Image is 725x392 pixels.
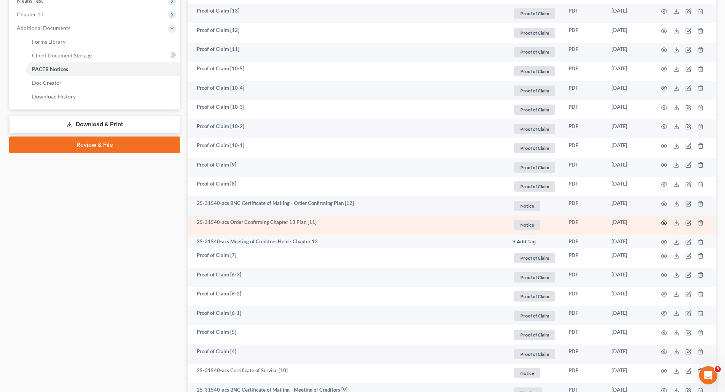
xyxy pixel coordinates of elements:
[605,325,652,344] td: [DATE]
[32,66,68,72] span: PACER Notices
[188,62,507,81] td: Proof of Claim [10-5]
[514,311,555,321] span: Proof of Claim
[514,8,555,19] span: Proof of Claim
[188,138,507,158] td: Proof of Claim [10-1]
[514,124,555,134] span: Proof of Claim
[9,116,180,133] a: Download & Print
[562,62,605,81] td: PDF
[562,100,605,119] td: PDF
[605,81,652,100] td: [DATE]
[513,240,536,244] button: + Add Tag
[513,329,556,341] a: Proof of Claim
[514,66,555,76] span: Proof of Claim
[514,181,555,192] span: Proof of Claim
[605,306,652,325] td: [DATE]
[188,43,507,62] td: Proof of Claim [11]
[562,43,605,62] td: PDF
[513,238,556,245] a: + Add Tag
[562,119,605,139] td: PDF
[513,309,556,322] a: Proof of Claim
[605,287,652,306] td: [DATE]
[513,271,556,284] a: Proof of Claim
[562,325,605,344] td: PDF
[513,27,556,39] a: Proof of Claim
[514,47,555,57] span: Proof of Claim
[26,76,180,90] a: Doc Creator
[17,11,43,17] span: Chapter 13
[188,100,507,119] td: Proof of Claim [10-3]
[514,349,555,359] span: Proof of Claim
[188,306,507,325] td: Proof of Claim [6-1]
[605,268,652,287] td: [DATE]
[188,23,507,43] td: Proof of Claim [12]
[605,248,652,268] td: [DATE]
[562,23,605,43] td: PDF
[562,287,605,306] td: PDF
[188,216,507,235] td: 25-31540-acs Order Confirming Chapter 13 Plan [11]
[32,93,76,100] span: Download History
[562,306,605,325] td: PDF
[513,367,556,379] a: Notice
[605,100,652,119] td: [DATE]
[562,364,605,383] td: PDF
[188,325,507,344] td: Proof of Claim [5]
[188,177,507,197] td: Proof of Claim [8]
[605,196,652,216] td: [DATE]
[514,291,555,302] span: Proof of Claim
[562,268,605,287] td: PDF
[513,348,556,360] a: Proof of Claim
[605,119,652,139] td: [DATE]
[605,4,652,24] td: [DATE]
[562,81,605,100] td: PDF
[188,158,507,177] td: Proof of Claim [9]
[26,90,180,103] a: Download History
[513,123,556,135] a: Proof of Claim
[188,248,507,268] td: Proof of Claim [7]
[188,81,507,100] td: Proof of Claim [10-4]
[17,25,70,31] span: Additional Documents
[562,158,605,177] td: PDF
[26,35,180,49] a: Forms Library
[26,49,180,62] a: Client Document Storage
[188,344,507,364] td: Proof of Claim [4]
[605,138,652,158] td: [DATE]
[188,268,507,287] td: Proof of Claim [6-3]
[32,52,92,59] span: Client Document Storage
[514,86,555,96] span: Proof of Claim
[605,43,652,62] td: [DATE]
[32,79,62,86] span: Doc Creator
[188,235,507,248] td: 25-31540-acs Meeting of Creditors Held - Chapter 13
[605,344,652,364] td: [DATE]
[513,161,556,174] a: Proof of Claim
[514,330,555,340] span: Proof of Claim
[562,177,605,197] td: PDF
[513,290,556,303] a: Proof of Claim
[605,23,652,43] td: [DATE]
[514,272,555,282] span: Proof of Claim
[514,162,555,173] span: Proof of Claim
[513,84,556,97] a: Proof of Claim
[514,201,540,211] span: Notice
[32,38,65,45] span: Forms Library
[605,364,652,383] td: [DATE]
[562,4,605,24] td: PDF
[513,142,556,154] a: Proof of Claim
[514,105,555,115] span: Proof of Claim
[188,287,507,306] td: Proof of Claim [6-2]
[9,136,180,153] a: Review & File
[562,248,605,268] td: PDF
[562,235,605,248] td: PDF
[188,4,507,24] td: Proof of Claim [13]
[605,216,652,235] td: [DATE]
[513,252,556,264] a: Proof of Claim
[513,219,556,231] a: Notice
[513,65,556,78] a: Proof of Claim
[513,103,556,116] a: Proof of Claim
[715,366,721,372] span: 3
[514,253,555,263] span: Proof of Claim
[188,364,507,383] td: 25-31540-acs Certificate of Service [10]
[514,28,555,38] span: Proof of Claim
[562,216,605,235] td: PDF
[699,366,717,384] iframe: Intercom live chat
[514,143,555,153] span: Proof of Claim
